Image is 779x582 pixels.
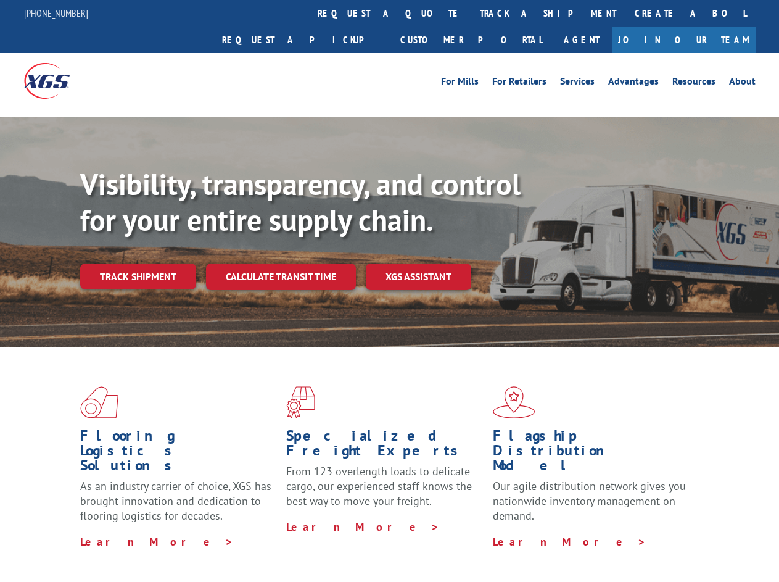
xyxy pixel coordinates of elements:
[672,77,715,90] a: Resources
[551,27,612,53] a: Agent
[493,534,646,549] a: Learn More >
[206,264,356,290] a: Calculate transit time
[213,27,391,53] a: Request a pickup
[286,428,483,464] h1: Specialized Freight Experts
[608,77,659,90] a: Advantages
[493,386,535,418] img: xgs-icon-flagship-distribution-model-red
[286,464,483,519] p: From 123 overlength loads to delicate cargo, our experienced staff knows the best way to move you...
[80,264,196,289] a: Track shipment
[80,428,277,479] h1: Flooring Logistics Solutions
[80,534,234,549] a: Learn More >
[560,77,595,90] a: Services
[80,479,271,523] span: As an industry carrier of choice, XGS has brought innovation and dedication to flooring logistics...
[493,428,690,479] h1: Flagship Distribution Model
[80,165,521,239] b: Visibility, transparency, and control for your entire supply chain.
[286,386,315,418] img: xgs-icon-focused-on-flooring-red
[286,520,440,534] a: Learn More >
[80,386,118,418] img: xgs-icon-total-supply-chain-intelligence-red
[441,77,479,90] a: For Mills
[391,27,551,53] a: Customer Portal
[612,27,756,53] a: Join Our Team
[493,479,686,523] span: Our agile distribution network gives you nationwide inventory management on demand.
[729,77,756,90] a: About
[366,264,471,290] a: XGS ASSISTANT
[492,77,546,90] a: For Retailers
[24,7,88,19] a: [PHONE_NUMBER]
